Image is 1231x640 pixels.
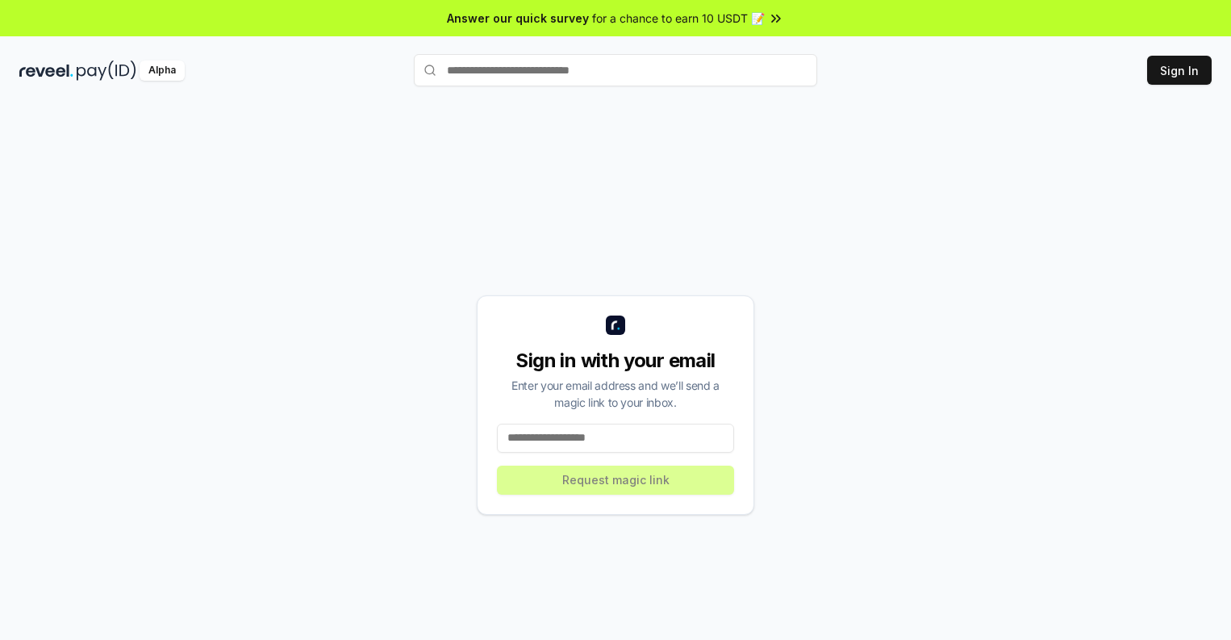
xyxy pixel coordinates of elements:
[77,61,136,81] img: pay_id
[497,377,734,411] div: Enter your email address and we’ll send a magic link to your inbox.
[1147,56,1212,85] button: Sign In
[140,61,185,81] div: Alpha
[606,316,625,335] img: logo_small
[19,61,73,81] img: reveel_dark
[447,10,589,27] span: Answer our quick survey
[497,348,734,374] div: Sign in with your email
[592,10,765,27] span: for a chance to earn 10 USDT 📝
